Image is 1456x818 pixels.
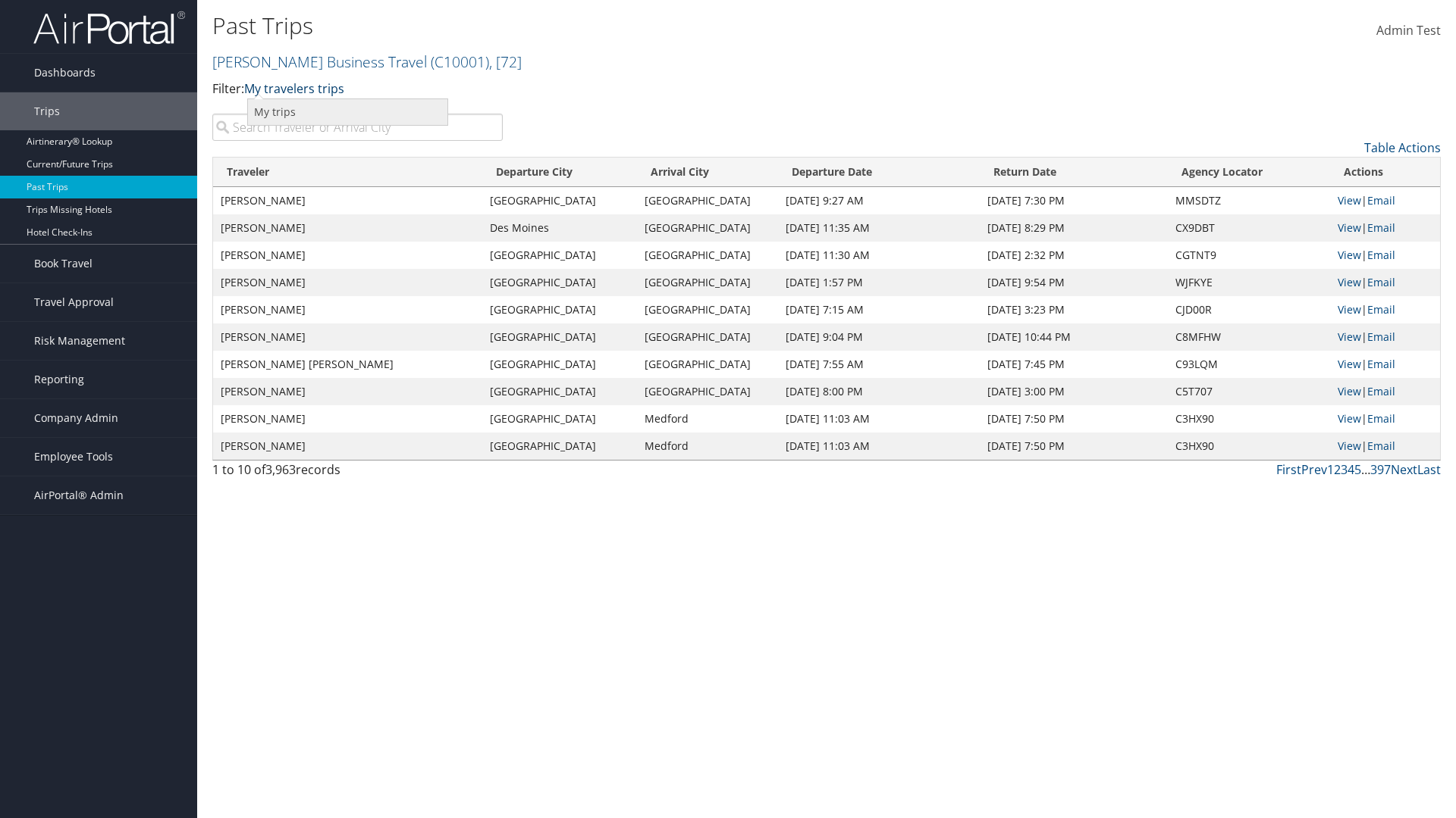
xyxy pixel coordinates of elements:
[34,322,125,360] span: Risk Management
[980,242,1169,269] td: [DATE] 2:32 PM
[778,158,980,187] th: Departure Date: activate to sort column ascending
[1168,405,1330,432] td: C3HX90
[980,269,1169,296] td: [DATE] 9:54 PM
[1348,461,1354,478] a: 4
[1168,378,1330,405] td: C5T707
[213,296,482,323] td: [PERSON_NAME]
[1417,461,1441,478] a: Last
[980,432,1169,460] td: [DATE] 7:50 PM
[34,476,124,514] span: AirPortal® Admin
[1168,351,1330,378] td: C93LQM
[213,405,482,432] td: [PERSON_NAME]
[1168,242,1330,269] td: CGTNT9
[33,10,185,45] img: airportal-logo.png
[482,214,636,242] td: Des Moines
[213,323,482,351] td: [PERSON_NAME]
[980,187,1169,214] td: [DATE] 7:30 PM
[1354,461,1361,478] a: 5
[1361,461,1370,478] span: …
[637,405,778,432] td: Medford
[1367,411,1395,426] a: Email
[482,242,636,269] td: [GEOGRAPHIC_DATA]
[1367,384,1395,398] a: Email
[637,351,778,378] td: [GEOGRAPHIC_DATA]
[637,214,778,242] td: [GEOGRAPHIC_DATA]
[1168,269,1330,296] td: WJFKYE
[212,461,503,486] div: 1 to 10 of records
[1338,329,1361,344] a: View
[778,296,980,323] td: [DATE] 7:15 AM
[1367,220,1395,235] a: Email
[637,242,778,269] td: [GEOGRAPHIC_DATA]
[1330,269,1440,296] td: |
[212,10,1031,42] h1: Past Trips
[1330,405,1440,432] td: |
[34,54,96,92] span: Dashboards
[1301,461,1327,478] a: Prev
[482,432,636,460] td: [GEOGRAPHIC_DATA]
[431,52,489,72] span: ( C10001 )
[637,378,778,405] td: [GEOGRAPHIC_DATA]
[1168,187,1330,214] td: MMSDTZ
[212,52,522,72] a: [PERSON_NAME] Business Travel
[980,158,1169,187] th: Return Date: activate to sort column ascending
[637,296,778,323] td: [GEOGRAPHIC_DATA]
[213,269,482,296] td: [PERSON_NAME]
[637,158,778,187] th: Arrival City: activate to sort column ascending
[1367,248,1395,262] a: Email
[482,405,636,432] td: [GEOGRAPHIC_DATA]
[1367,193,1395,208] a: Email
[1338,275,1361,289] a: View
[212,80,1031,99] p: Filter:
[482,158,636,187] th: Departure City: activate to sort column ascending
[1376,22,1441,39] span: Admin Test
[778,242,980,269] td: [DATE] 11:30 AM
[1330,351,1440,378] td: |
[244,80,344,97] a: My travelers trips
[1330,378,1440,405] td: |
[1330,323,1440,351] td: |
[980,214,1169,242] td: [DATE] 8:29 PM
[1341,461,1348,478] a: 3
[778,323,980,351] td: [DATE] 9:04 PM
[34,283,114,321] span: Travel Approval
[1370,461,1391,478] a: 397
[1338,193,1361,208] a: View
[1367,439,1395,453] a: Email
[213,158,482,187] th: Traveler: activate to sort column ascending
[778,187,980,214] td: [DATE] 9:27 AM
[34,438,113,476] span: Employee Tools
[1168,432,1330,460] td: C3HX90
[1338,248,1361,262] a: View
[778,378,980,405] td: [DATE] 8:00 PM
[980,351,1169,378] td: [DATE] 7:45 PM
[1330,242,1440,269] td: |
[34,245,93,283] span: Book Travel
[980,323,1169,351] td: [DATE] 10:44 PM
[213,214,482,242] td: [PERSON_NAME]
[1330,158,1440,187] th: Actions
[213,351,482,378] td: [PERSON_NAME] [PERSON_NAME]
[1338,302,1361,317] a: View
[1330,187,1440,214] td: |
[1330,214,1440,242] td: |
[1276,461,1301,478] a: First
[482,378,636,405] td: [GEOGRAPHIC_DATA]
[1330,296,1440,323] td: |
[1338,357,1361,371] a: View
[213,187,482,214] td: [PERSON_NAME]
[778,351,980,378] td: [DATE] 7:55 AM
[637,269,778,296] td: [GEOGRAPHIC_DATA]
[1338,439,1361,453] a: View
[1168,214,1330,242] td: CX9DBT
[1168,323,1330,351] td: C8MFHW
[482,269,636,296] td: [GEOGRAPHIC_DATA]
[637,187,778,214] td: [GEOGRAPHIC_DATA]
[637,323,778,351] td: [GEOGRAPHIC_DATA]
[482,187,636,214] td: [GEOGRAPHIC_DATA]
[778,214,980,242] td: [DATE] 11:35 AM
[482,323,636,351] td: [GEOGRAPHIC_DATA]
[778,432,980,460] td: [DATE] 11:03 AM
[1364,139,1441,156] a: Table Actions
[213,242,482,269] td: [PERSON_NAME]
